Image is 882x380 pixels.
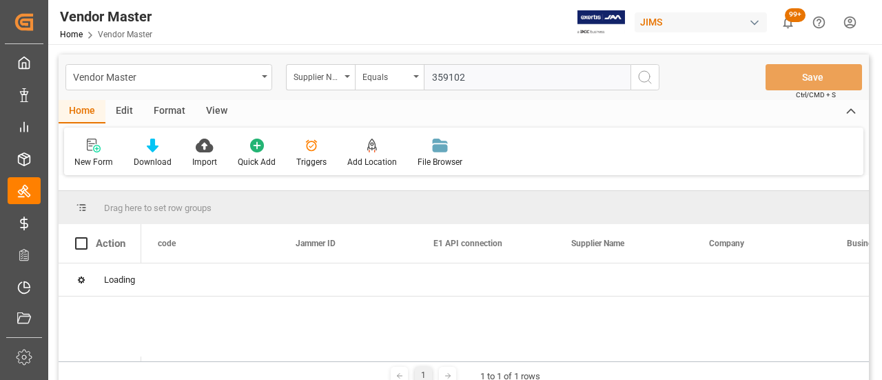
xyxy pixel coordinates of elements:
div: Action [96,237,125,250]
div: Vendor Master [60,6,152,27]
div: Quick Add [238,156,276,168]
div: Edit [105,100,143,123]
div: Triggers [296,156,327,168]
span: E1 API connection [433,239,502,248]
div: Add Location [347,156,397,168]
div: Download [134,156,172,168]
span: Drag here to set row groups [104,203,212,213]
span: Supplier Name [571,239,624,248]
span: code [158,239,176,248]
div: JIMS [635,12,767,32]
button: search button [630,64,659,90]
button: open menu [65,64,272,90]
button: Save [766,64,862,90]
button: open menu [286,64,355,90]
span: Jammer ID [296,239,336,248]
span: 99+ [785,8,806,22]
span: Ctrl/CMD + S [796,90,836,100]
button: show 100 new notifications [772,7,803,38]
div: File Browser [418,156,462,168]
span: Company [709,239,744,248]
div: Equals [362,68,409,83]
a: Home [60,30,83,39]
div: New Form [74,156,113,168]
button: open menu [355,64,424,90]
input: Type to search [424,64,630,90]
div: Vendor Master [73,68,257,85]
div: Format [143,100,196,123]
img: Exertis%20JAM%20-%20Email%20Logo.jpg_1722504956.jpg [577,10,625,34]
button: Help Center [803,7,834,38]
button: JIMS [635,9,772,35]
div: Import [192,156,217,168]
div: Home [59,100,105,123]
div: View [196,100,238,123]
span: Loading [104,274,135,285]
div: Supplier Number [294,68,340,83]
